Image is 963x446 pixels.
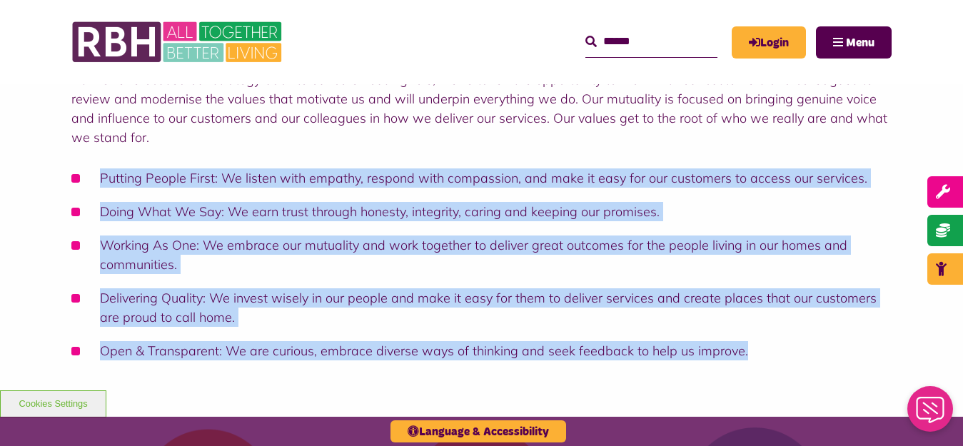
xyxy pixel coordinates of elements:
iframe: Netcall Web Assistant for live chat [899,382,963,446]
li: Delivering Quality: We invest wisely in our people and make it easy for them to deliver services ... [71,288,892,327]
button: Navigation [816,26,892,59]
li: Doing What We Say: We earn trust through honesty, integrity, caring and keeping our promises. [71,202,892,221]
li: Open & Transparent: We are curious, embrace diverse ways of thinking and seek feedback to help us... [71,341,892,360]
img: RBH [71,14,286,70]
li: Working As One: We embrace our mutuality and work together to deliver great outcomes for the peop... [71,235,892,274]
button: Language & Accessibility [390,420,566,442]
p: As we’ve refocused our strategy back to our core housing role, we’ve taken the opportunity to wor... [71,70,892,147]
a: MyRBH [732,26,806,59]
input: Search [585,26,717,57]
li: Putting People First: We listen with empathy, respond with compassion, and make it easy for our c... [71,168,892,188]
span: Menu [846,37,874,49]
